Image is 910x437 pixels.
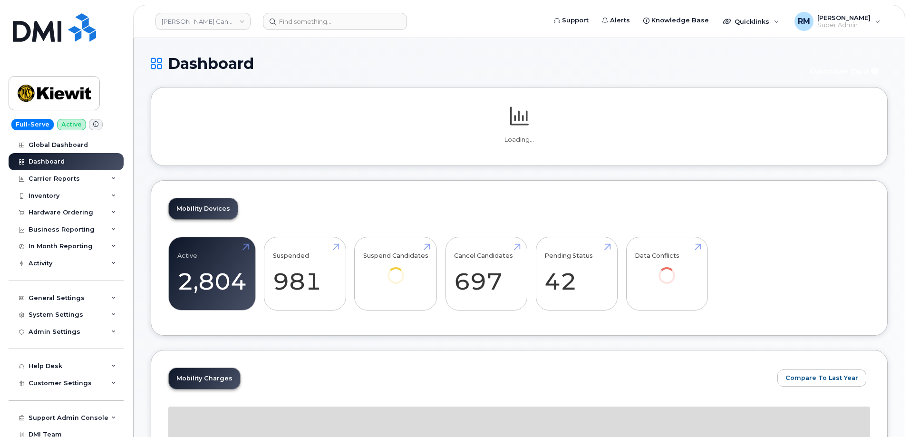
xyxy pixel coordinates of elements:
[177,243,247,305] a: Active 2,804
[785,373,858,382] span: Compare To Last Year
[802,63,888,79] button: Customer Card
[544,243,609,305] a: Pending Status 42
[169,198,238,219] a: Mobility Devices
[169,368,240,389] a: Mobility Charges
[168,136,870,144] p: Loading...
[777,369,866,387] button: Compare To Last Year
[635,243,699,297] a: Data Conflicts
[454,243,518,305] a: Cancel Candidates 697
[363,243,428,297] a: Suspend Candidates
[151,55,797,72] h1: Dashboard
[273,243,337,305] a: Suspended 981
